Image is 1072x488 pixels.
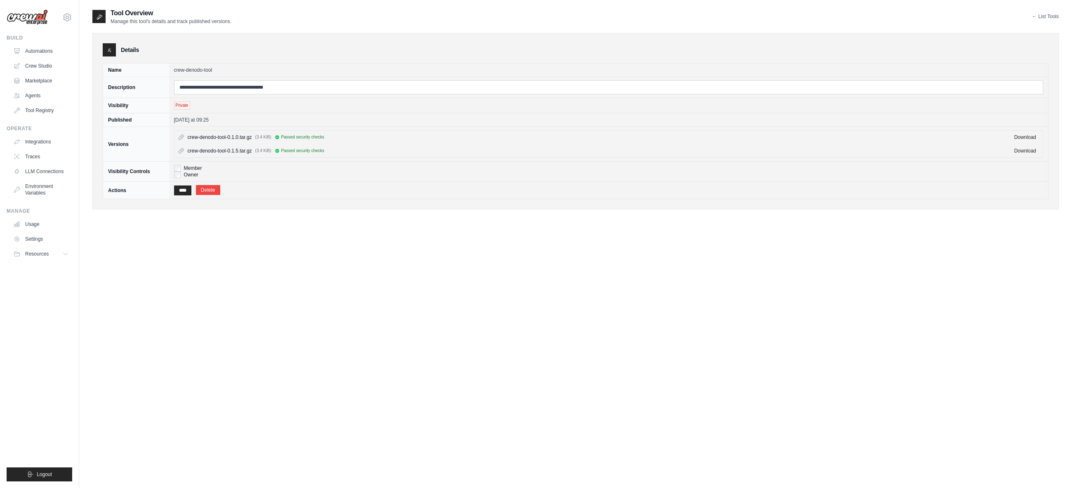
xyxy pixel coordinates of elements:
[7,35,72,41] div: Build
[10,59,72,73] a: Crew Studio
[10,247,72,260] button: Resources
[103,98,169,113] th: Visibility
[184,165,202,171] label: Member
[10,89,72,102] a: Agents
[25,251,49,257] span: Resources
[10,104,72,117] a: Tool Registry
[103,63,169,77] th: Name
[103,182,169,199] th: Actions
[10,232,72,246] a: Settings
[174,117,209,123] time: August 21, 2025 at 09:25 MDT
[37,471,52,478] span: Logout
[7,125,72,132] div: Operate
[196,185,220,195] a: Delete
[7,467,72,481] button: Logout
[10,135,72,148] a: Integrations
[1014,134,1036,140] a: Download
[184,171,198,178] label: Owner
[10,180,72,199] a: Environment Variables
[1032,13,1059,20] a: ← List Tools
[121,46,139,54] h3: Details
[7,208,72,214] div: Manage
[111,18,231,25] p: Manage this tool's details and track published versions.
[10,150,72,163] a: Traces
[255,134,271,141] span: (3.4 KiB)
[111,8,231,18] h2: Tool Overview
[10,165,72,178] a: LLM Connections
[10,218,72,231] a: Usage
[10,74,72,87] a: Marketplace
[103,127,169,162] th: Versions
[281,134,325,141] span: Passed security checks
[7,9,48,25] img: Logo
[103,162,169,182] th: Visibility Controls
[188,148,252,154] span: crew-denodo-tool-0.1.5.tar.gz
[103,77,169,98] th: Description
[188,134,252,141] span: crew-denodo-tool-0.1.0.tar.gz
[103,113,169,127] th: Published
[255,148,271,154] span: (3.4 KiB)
[174,101,190,110] span: Private
[10,45,72,58] a: Automations
[281,148,325,154] span: Passed security checks
[1014,148,1036,154] a: Download
[169,63,1048,77] td: crew-denodo-tool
